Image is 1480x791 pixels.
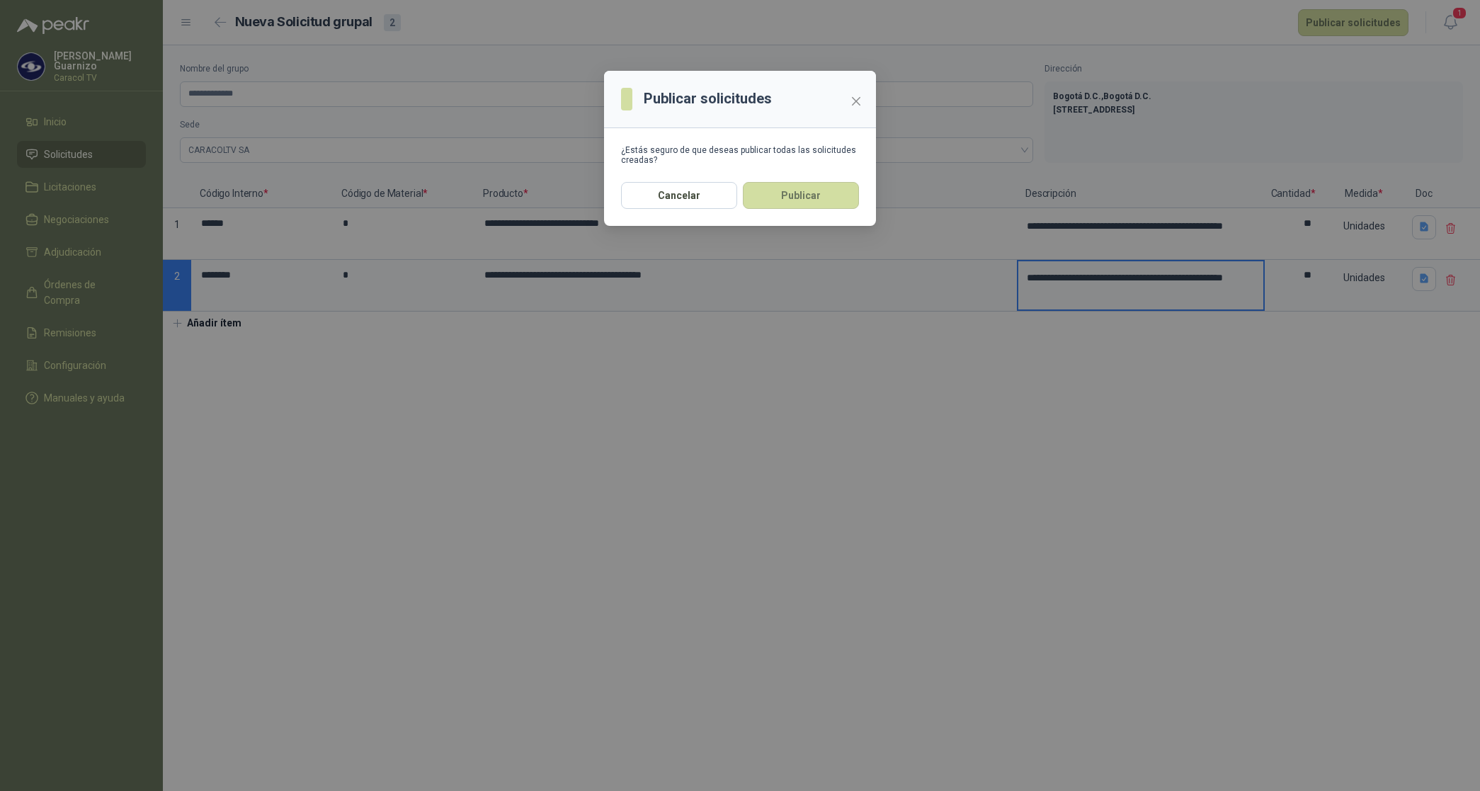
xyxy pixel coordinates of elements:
button: Publicar [743,182,859,209]
div: ¿Estás seguro de que deseas publicar todas las solicitudes creadas? [621,145,859,165]
button: Close [845,90,867,113]
h3: Publicar solicitudes [644,88,772,110]
span: close [850,96,862,107]
button: Cancelar [621,182,737,209]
